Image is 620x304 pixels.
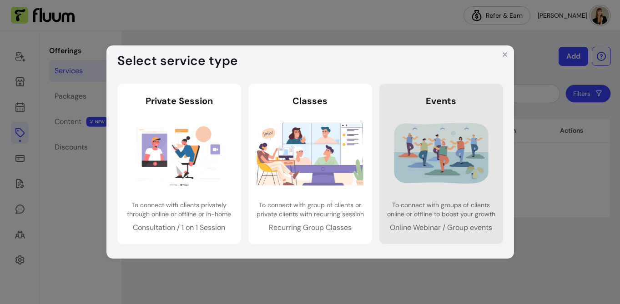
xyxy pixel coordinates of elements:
header: Select service type [106,45,514,76]
button: Close [498,47,512,62]
img: Events [388,118,494,189]
a: EventsTo connect with groups of clients online or offline to boost your growthOnline Webinar / Gr... [379,84,503,244]
p: To connect with clients privately through online or offline or in-home [125,200,234,219]
p: To connect with groups of clients online or offline to boost your growth [387,200,496,219]
img: Private Session [126,118,232,189]
p: To connect with group of clients or private clients with recurring session [256,200,365,219]
p: Online Webinar / Group events [387,222,496,233]
p: Recurring Group Classes [256,222,365,233]
header: Private Session [125,95,234,107]
a: ClassesTo connect with group of clients or private clients with recurring sessionRecurring Group ... [248,84,372,244]
header: Events [387,95,496,107]
header: Classes [256,95,365,107]
p: Consultation / 1 on 1 Session [125,222,234,233]
a: Private SessionTo connect with clients privately through online or offline or in-homeConsultation... [117,84,241,244]
img: Classes [257,118,363,189]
